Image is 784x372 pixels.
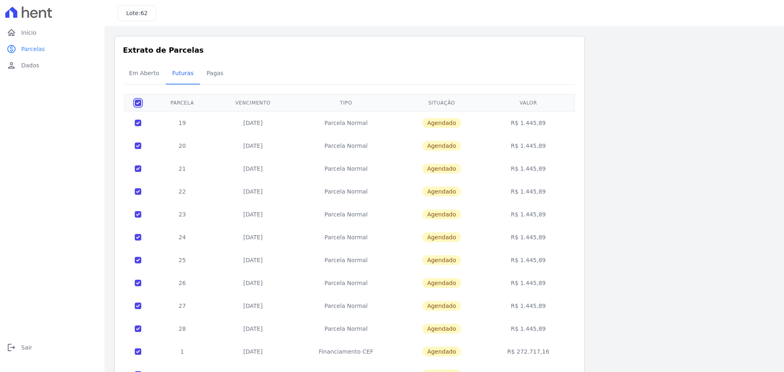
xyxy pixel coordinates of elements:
i: person [7,60,16,70]
span: Futuras [167,65,198,81]
td: R$ 1.445,89 [484,134,573,157]
span: Dados [21,61,39,69]
span: Sair [21,343,32,352]
span: Agendado [422,164,461,174]
td: [DATE] [214,226,293,249]
td: R$ 1.445,89 [484,294,573,317]
td: Parcela Normal [292,272,399,294]
a: paidParcelas [3,41,101,57]
h3: Extrato de Parcelas [123,45,576,56]
span: Agendado [422,347,461,356]
td: 24 [151,226,214,249]
td: R$ 272.717,16 [484,340,573,363]
td: Parcela Normal [292,203,399,226]
a: personDados [3,57,101,74]
th: Situação [400,94,484,111]
a: homeInício [3,25,101,41]
td: R$ 1.445,89 [484,226,573,249]
td: Parcela Normal [292,226,399,249]
span: Agendado [422,301,461,311]
td: 26 [151,272,214,294]
span: Agendado [422,255,461,265]
i: home [7,28,16,38]
td: [DATE] [214,180,293,203]
span: Agendado [422,232,461,242]
td: Parcela Normal [292,180,399,203]
td: R$ 1.445,89 [484,180,573,203]
td: 20 [151,134,214,157]
td: Financiamento CEF [292,340,399,363]
td: [DATE] [214,294,293,317]
h3: Lote: [126,9,148,18]
td: 22 [151,180,214,203]
td: R$ 1.445,89 [484,249,573,272]
i: logout [7,343,16,352]
a: Pagas [200,63,230,85]
span: Agendado [422,278,461,288]
th: Parcela [151,94,214,111]
span: 62 [140,10,148,16]
span: Em Aberto [124,65,164,81]
td: R$ 1.445,89 [484,157,573,180]
td: R$ 1.445,89 [484,272,573,294]
td: Parcela Normal [292,157,399,180]
td: [DATE] [214,157,293,180]
td: 23 [151,203,214,226]
a: logoutSair [3,339,101,356]
td: 25 [151,249,214,272]
td: 21 [151,157,214,180]
td: 27 [151,294,214,317]
td: [DATE] [214,272,293,294]
span: Agendado [422,141,461,151]
td: 1 [151,340,214,363]
th: Tipo [292,94,399,111]
td: Parcela Normal [292,111,399,134]
td: [DATE] [214,111,293,134]
td: R$ 1.445,89 [484,203,573,226]
td: R$ 1.445,89 [484,317,573,340]
td: Parcela Normal [292,317,399,340]
td: Parcela Normal [292,249,399,272]
span: Parcelas [21,45,45,53]
span: Agendado [422,324,461,334]
td: [DATE] [214,203,293,226]
th: Vencimento [214,94,293,111]
span: Pagas [202,65,228,81]
a: Futuras [166,63,200,85]
i: paid [7,44,16,54]
td: 28 [151,317,214,340]
td: [DATE] [214,317,293,340]
a: Em Aberto [122,63,166,85]
span: Início [21,29,36,37]
td: Parcela Normal [292,294,399,317]
td: 19 [151,111,214,134]
span: Agendado [422,187,461,196]
span: Agendado [422,209,461,219]
span: Agendado [422,118,461,128]
td: Parcela Normal [292,134,399,157]
th: Valor [484,94,573,111]
td: [DATE] [214,340,293,363]
td: [DATE] [214,134,293,157]
td: R$ 1.445,89 [484,111,573,134]
td: [DATE] [214,249,293,272]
